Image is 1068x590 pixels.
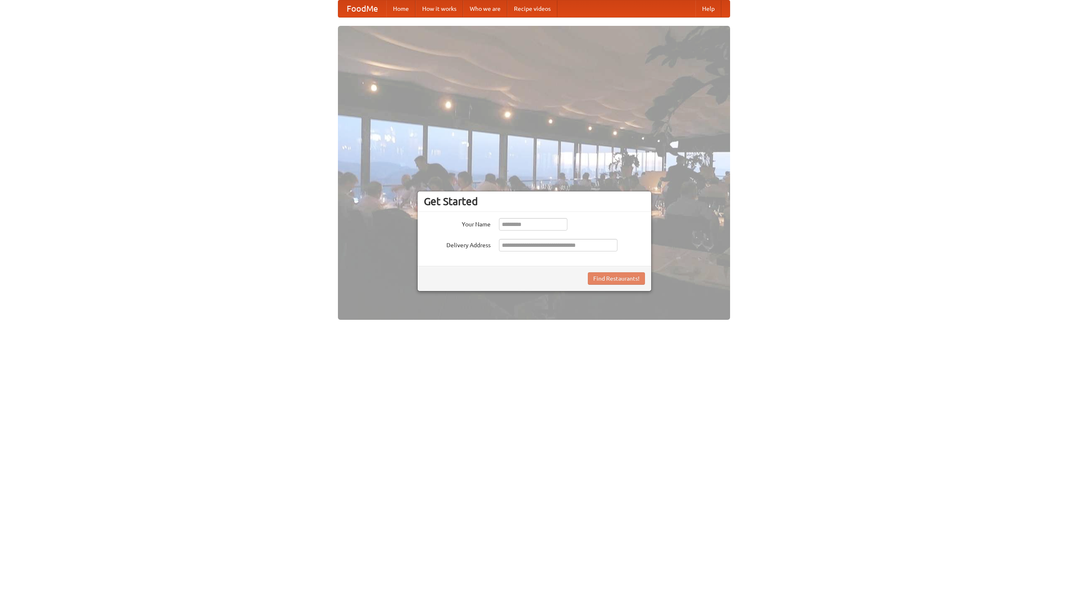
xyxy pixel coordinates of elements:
label: Delivery Address [424,239,491,249]
a: Recipe videos [507,0,557,17]
a: Home [386,0,416,17]
a: How it works [416,0,463,17]
a: FoodMe [338,0,386,17]
label: Your Name [424,218,491,228]
a: Who we are [463,0,507,17]
h3: Get Started [424,195,645,208]
a: Help [695,0,721,17]
button: Find Restaurants! [588,272,645,285]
